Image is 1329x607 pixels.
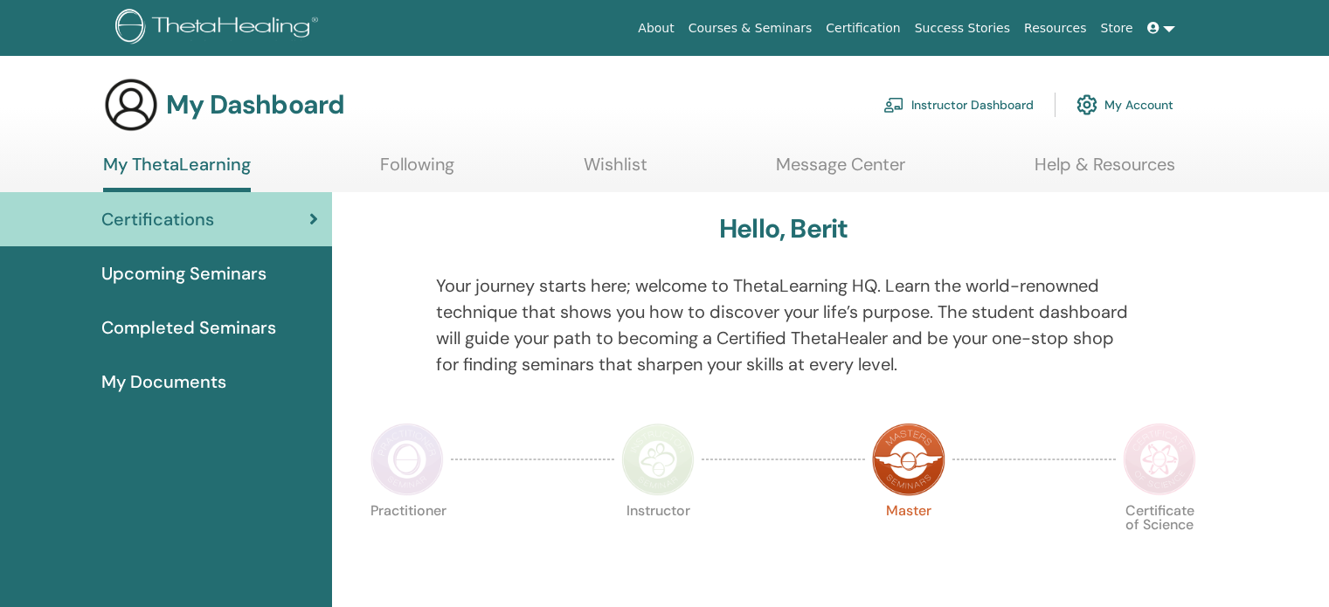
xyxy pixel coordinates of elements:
[370,504,444,577] p: Practitioner
[101,206,214,232] span: Certifications
[872,423,945,496] img: Master
[1017,12,1094,45] a: Resources
[883,86,1034,124] a: Instructor Dashboard
[1035,154,1175,188] a: Help & Resources
[370,423,444,496] img: Practitioner
[872,504,945,577] p: Master
[166,89,344,121] h3: My Dashboard
[101,369,226,395] span: My Documents
[436,272,1132,377] p: Your journey starts here; welcome to ThetaLearning HQ. Learn the world-renowned technique that sh...
[103,77,159,133] img: generic-user-icon.jpg
[103,154,251,192] a: My ThetaLearning
[631,12,681,45] a: About
[819,12,907,45] a: Certification
[1076,90,1097,120] img: cog.svg
[719,213,848,245] h3: Hello, Berit
[621,504,695,577] p: Instructor
[1123,423,1196,496] img: Certificate of Science
[1123,504,1196,577] p: Certificate of Science
[584,154,647,188] a: Wishlist
[621,423,695,496] img: Instructor
[115,9,324,48] img: logo.png
[380,154,454,188] a: Following
[883,97,904,113] img: chalkboard-teacher.svg
[101,260,266,286] span: Upcoming Seminars
[776,154,905,188] a: Message Center
[101,314,276,341] span: Completed Seminars
[682,12,820,45] a: Courses & Seminars
[1094,12,1140,45] a: Store
[908,12,1017,45] a: Success Stories
[1076,86,1173,124] a: My Account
